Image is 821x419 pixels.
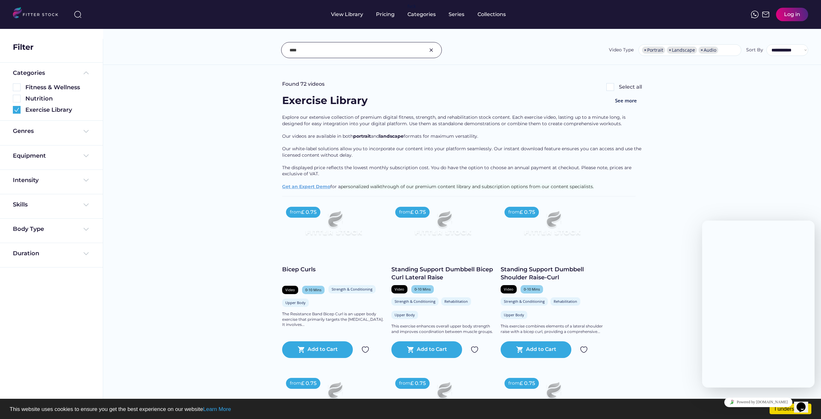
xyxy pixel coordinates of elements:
[526,346,556,354] div: Add to Cart
[407,11,436,18] div: Categories
[10,406,811,412] p: This website uses cookies to ensure you get the best experience on our website
[25,83,90,92] div: Fitness & Wellness
[13,7,64,20] img: LOGO.svg
[371,133,379,139] span: and
[282,146,643,158] span: Our white-label solutions allow you to incorporate our content into your platform seamlessly. Our...
[13,152,46,160] div: Equipment
[82,127,90,135] img: Frame%20%284%29.svg
[402,203,484,249] img: Frame%2079%20%281%29.svg
[331,11,363,18] div: View Library
[524,287,540,292] div: 0-10 Mins
[410,380,426,387] div: £ 0.75
[285,287,295,292] div: Video
[13,42,33,53] div: Filter
[404,133,478,139] span: formats for maximum versatility.
[395,287,404,292] div: Video
[301,209,317,216] div: £ 0.75
[332,287,372,292] div: Strength & Conditioning
[82,69,90,77] img: Frame%20%285%29.svg
[353,133,371,139] span: portrait
[449,11,465,18] div: Series
[282,165,633,177] span: The displayed price reflects the lowest monthly subscription cost. You do have the option to choo...
[282,266,385,274] div: Bicep Curls
[399,380,410,387] div: from
[644,48,647,52] span: ×
[25,95,90,103] div: Nutrition
[508,209,520,215] div: from
[290,209,301,215] div: from
[13,176,39,184] div: Intensity
[701,48,703,52] span: ×
[301,380,317,387] div: £ 0.75
[13,106,21,114] img: Group%201000002360.svg
[471,346,478,354] img: Group%201000002324.svg
[290,380,301,387] div: from
[504,287,513,292] div: Video
[619,83,642,91] div: Select all
[699,47,718,54] li: Audio
[298,346,305,354] button: shopping_cart
[501,266,603,282] div: Standing Support Dumbbell Shoulder Raise-Curl
[376,11,395,18] div: Pricing
[82,176,90,184] img: Frame%20%284%29.svg
[407,3,416,10] div: fvck
[282,81,325,88] div: Found 72 videos
[417,346,447,354] div: Add to Cart
[82,250,90,258] img: Frame%20%284%29.svg
[427,46,435,54] img: Group%201000002326.svg
[13,95,21,102] img: Rectangle%205126.svg
[702,395,815,409] iframe: chat widget
[282,133,353,139] span: Our videos are available in both
[13,83,21,91] img: Rectangle%205126.svg
[74,11,82,18] img: search-normal%203.svg
[580,346,588,354] img: Group%201000002324.svg
[282,184,330,189] u: Get an Expert Demo
[554,299,577,304] div: Rehabilitation
[395,312,415,317] div: Upper Body
[361,346,369,354] img: Group%201000002324.svg
[667,47,697,54] li: Landscape
[609,47,634,53] div: Video Type
[642,47,665,54] li: Portrait
[308,346,338,354] div: Add to Cart
[477,11,506,18] div: Collections
[13,69,45,77] div: Categories
[282,114,642,196] div: for a
[610,93,642,108] button: See more
[203,406,231,412] a: Learn More
[82,225,90,233] img: Frame%20%284%29.svg
[746,47,763,53] div: Sort By
[702,221,815,388] iframe: chat widget
[794,393,815,413] iframe: chat widget
[13,225,44,233] div: Body Type
[391,324,494,335] div: This exercise enhances overall upper body strength and improves coordination between muscle groups.
[511,203,593,249] img: Frame%2079%20%281%29.svg
[13,249,39,258] div: Duration
[82,201,90,209] img: Frame%20%284%29.svg
[784,11,800,18] div: Log in
[501,324,603,335] div: This exercise combines elements of a lateral shoulder raise with a bicep curl, providing a compre...
[399,209,410,215] div: from
[415,287,431,292] div: 0-10 Mins
[341,184,594,189] span: personalized walkthrough of our premium content library and subscription options from our content...
[520,209,535,216] div: £ 0.75
[504,312,524,317] div: Upper Body
[391,266,494,282] div: Standing Support Dumbbell Bicep Curl Lateral Raise
[520,380,535,387] div: £ 0.75
[606,83,614,91] img: Rectangle%205126.svg
[282,114,627,127] span: Explore our extensive collection of premium digital fitness, strength, and rehabilitation stock c...
[508,380,520,387] div: from
[762,11,770,18] img: Frame%2051.svg
[285,300,306,305] div: Upper Body
[516,346,524,354] button: shopping_cart
[82,152,90,160] img: Frame%20%284%29.svg
[504,299,545,304] div: Strength & Conditioning
[379,133,404,139] span: landscape
[444,299,468,304] div: Rehabilitation
[282,93,368,108] div: Exercise Library
[305,287,321,292] div: 0-10 Mins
